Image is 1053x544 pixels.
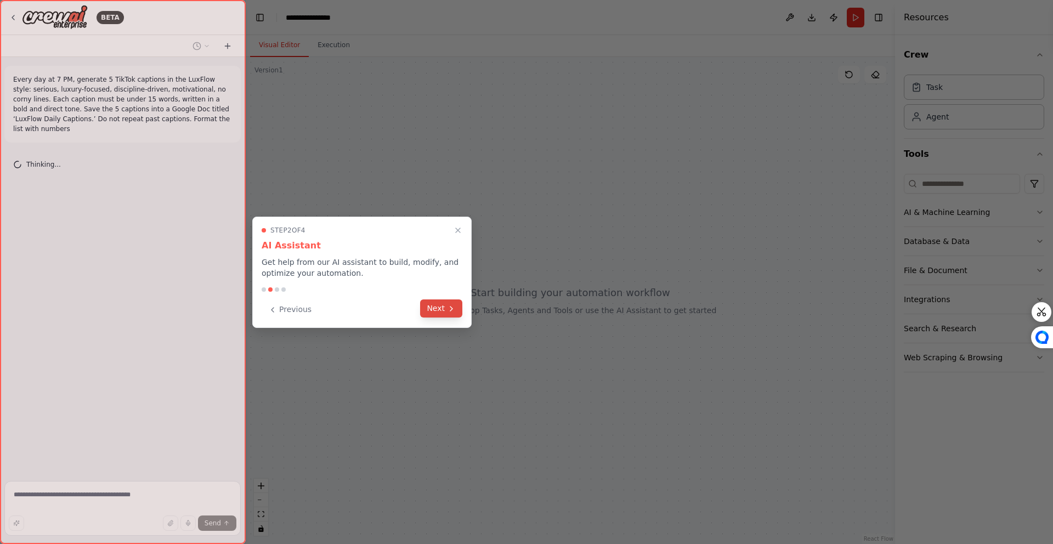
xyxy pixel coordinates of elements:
h3: AI Assistant [262,239,462,252]
button: Hide left sidebar [252,10,268,25]
button: Previous [262,301,318,319]
p: Get help from our AI assistant to build, modify, and optimize your automation. [262,257,462,279]
button: Next [420,299,462,318]
button: Close walkthrough [451,224,465,237]
span: Step 2 of 4 [270,226,305,235]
